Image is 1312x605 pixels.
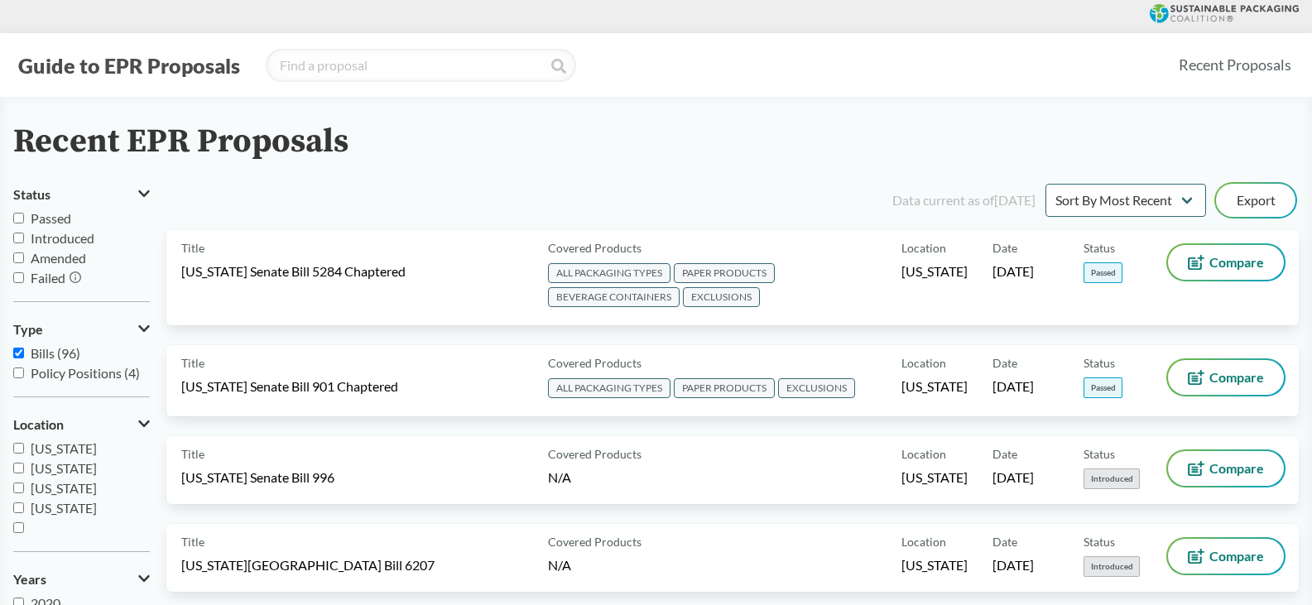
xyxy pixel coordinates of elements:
span: [US_STATE] [31,440,97,456]
span: Status [13,187,50,202]
span: [US_STATE] [31,500,97,516]
button: Compare [1168,539,1284,574]
span: Date [992,239,1017,257]
input: Policy Positions (4) [13,367,24,378]
span: [US_STATE] [901,556,968,574]
span: Covered Products [548,239,642,257]
span: Title [181,445,204,463]
button: Compare [1168,245,1284,280]
input: [US_STATE] [13,463,24,473]
span: [US_STATE] [31,480,97,496]
span: Location [901,354,946,372]
span: Introduced [1084,556,1140,577]
span: Status [1084,533,1115,550]
span: [US_STATE] Senate Bill 901 Chaptered [181,377,398,396]
span: Policy Positions (4) [31,365,140,381]
input: Passed [13,213,24,223]
span: Compare [1209,256,1264,269]
button: Location [13,411,150,439]
span: [US_STATE] Senate Bill 5284 Chaptered [181,262,406,281]
span: [US_STATE] [901,377,968,396]
span: Date [992,533,1017,550]
button: Years [13,565,150,593]
span: [DATE] [992,468,1034,487]
span: Location [901,445,946,463]
span: Location [13,417,64,432]
span: ALL PACKAGING TYPES [548,378,670,398]
span: Passed [1084,262,1122,283]
span: Failed [31,270,65,286]
input: [US_STATE] [13,443,24,454]
button: Export [1216,184,1295,217]
span: [US_STATE][GEOGRAPHIC_DATA] Bill 6207 [181,556,435,574]
span: [US_STATE] Senate Bill 996 [181,468,334,487]
span: Type [13,322,43,337]
span: Date [992,354,1017,372]
span: Amended [31,250,86,266]
span: Title [181,533,204,550]
a: Recent Proposals [1171,46,1299,84]
span: ALL PACKAGING TYPES [548,263,670,283]
input: [US_STATE] [13,483,24,493]
span: Compare [1209,550,1264,563]
span: PAPER PRODUCTS [674,263,775,283]
span: Years [13,572,46,587]
h2: Recent EPR Proposals [13,123,348,161]
button: Guide to EPR Proposals [13,52,245,79]
span: Introduced [1084,468,1140,489]
span: Compare [1209,371,1264,384]
span: [US_STATE] [901,262,968,281]
input: [US_STATE] [13,502,24,513]
span: Date [992,445,1017,463]
button: Type [13,315,150,343]
span: EXCLUSIONS [778,378,855,398]
button: Compare [1168,451,1284,486]
span: [DATE] [992,377,1034,396]
span: [DATE] [992,262,1034,281]
input: [GEOGRAPHIC_DATA] [13,522,24,533]
span: Passed [31,210,71,226]
input: Bills (96) [13,348,24,358]
input: Introduced [13,233,24,243]
span: EXCLUSIONS [683,287,760,307]
input: Failed [13,272,24,283]
span: Title [181,354,204,372]
span: Status [1084,354,1115,372]
span: Location [901,533,946,550]
span: Status [1084,445,1115,463]
span: N/A [548,557,571,573]
span: [US_STATE] [901,468,968,487]
span: Passed [1084,377,1122,398]
div: Data current as of [DATE] [892,190,1036,210]
span: Title [181,239,204,257]
button: Status [13,180,150,209]
button: Compare [1168,360,1284,395]
input: Find a proposal [266,49,576,82]
span: Covered Products [548,533,642,550]
span: BEVERAGE CONTAINERS [548,287,680,307]
span: [DATE] [992,556,1034,574]
input: Amended [13,252,24,263]
span: Covered Products [548,354,642,372]
span: N/A [548,469,571,485]
span: [US_STATE] [31,460,97,476]
span: Location [901,239,946,257]
span: Compare [1209,462,1264,475]
span: Bills (96) [31,345,80,361]
span: Status [1084,239,1115,257]
span: PAPER PRODUCTS [674,378,775,398]
span: Introduced [31,230,94,246]
span: Covered Products [548,445,642,463]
